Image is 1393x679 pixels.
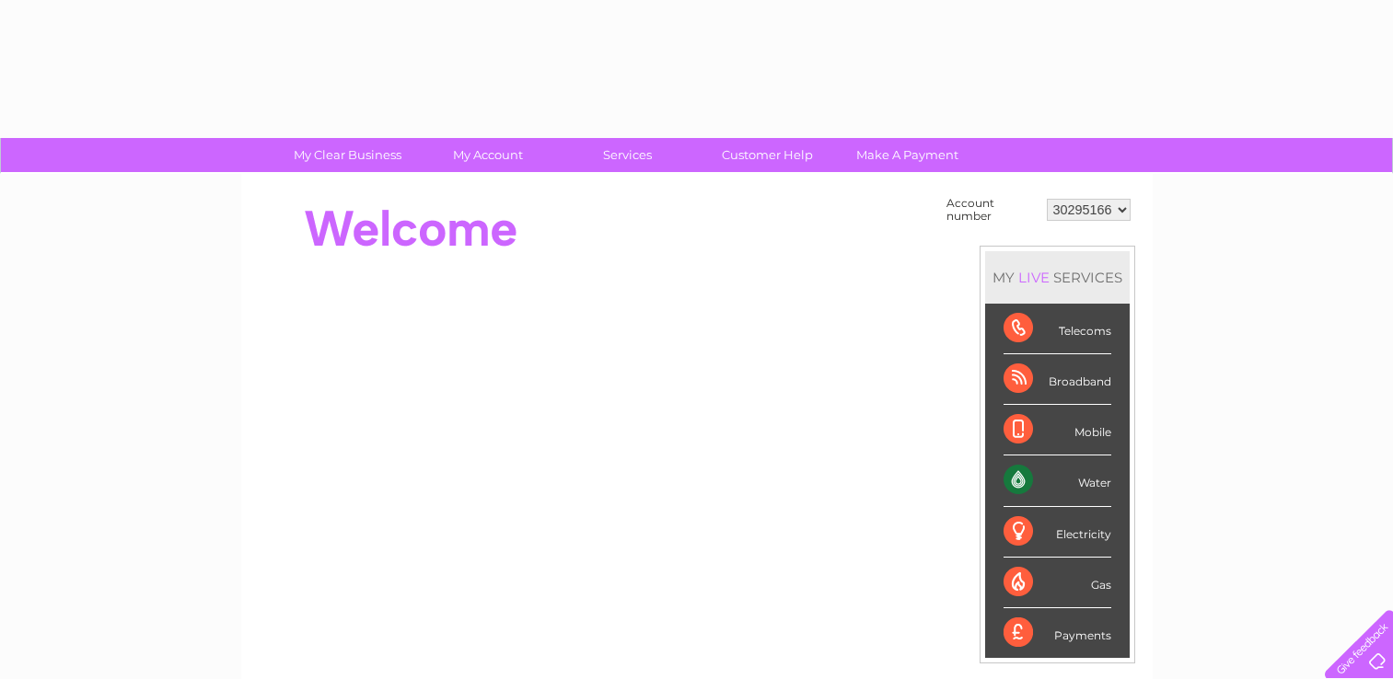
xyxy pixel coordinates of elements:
[1015,269,1053,286] div: LIVE
[691,138,843,172] a: Customer Help
[1004,304,1111,354] div: Telecoms
[1004,608,1111,658] div: Payments
[831,138,983,172] a: Make A Payment
[1004,558,1111,608] div: Gas
[942,192,1042,227] td: Account number
[1004,455,1111,506] div: Water
[272,138,424,172] a: My Clear Business
[1004,507,1111,558] div: Electricity
[551,138,703,172] a: Services
[1004,354,1111,405] div: Broadband
[1004,405,1111,455] div: Mobile
[985,251,1130,304] div: MY SERVICES
[412,138,563,172] a: My Account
